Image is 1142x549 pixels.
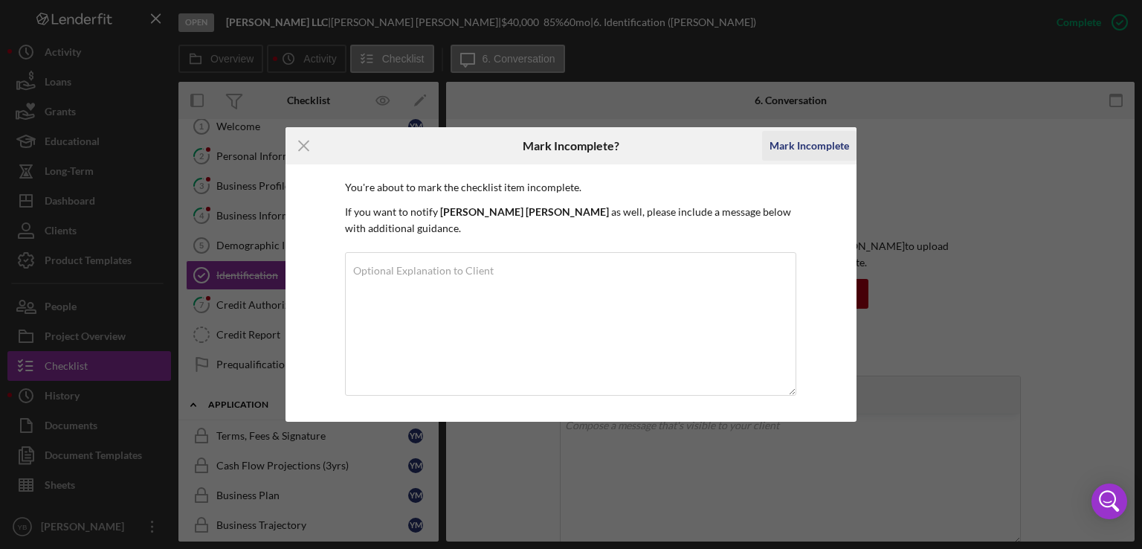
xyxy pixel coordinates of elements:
[353,265,494,277] label: Optional Explanation to Client
[1091,484,1127,519] div: Open Intercom Messenger
[345,204,797,237] p: If you want to notify as well, please include a message below with additional guidance.
[440,205,609,218] b: [PERSON_NAME] [PERSON_NAME]
[345,179,797,196] p: You're about to mark the checklist item incomplete.
[523,139,619,152] h6: Mark Incomplete?
[770,131,849,161] div: Mark Incomplete
[762,131,856,161] button: Mark Incomplete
